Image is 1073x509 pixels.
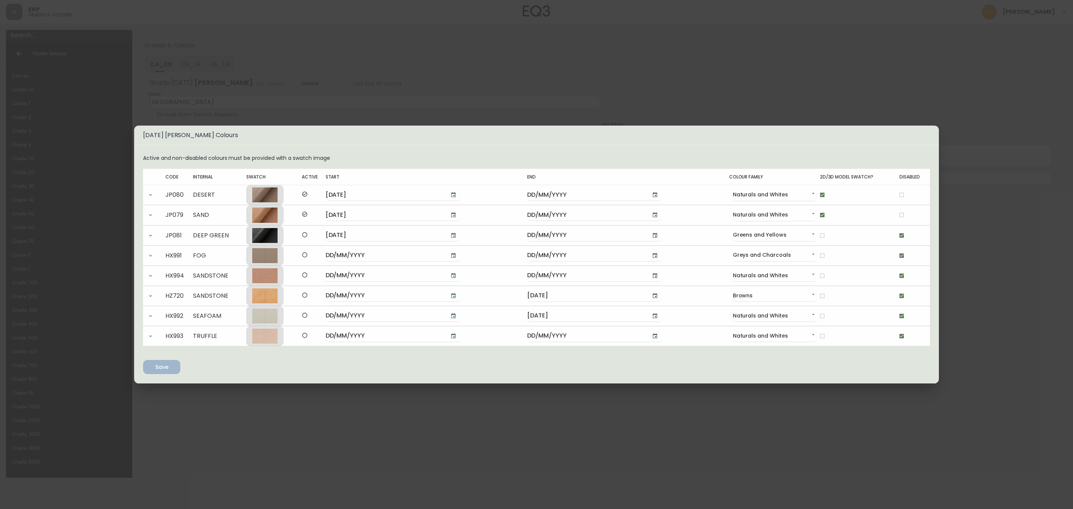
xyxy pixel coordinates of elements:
[733,229,816,241] div: Greens and Yellows
[193,225,246,245] td: DEEP GREEN
[733,270,816,282] div: Naturals and Whites
[193,169,246,185] th: Internal
[193,246,246,265] td: FOG
[326,230,443,241] input: DD/MM/YYYY
[302,169,326,185] th: Active
[326,290,443,302] input: DD/MM/YYYY
[527,209,645,221] input: DD/MM/YYYY
[326,209,443,221] input: DD/MM/YYYY
[193,266,246,285] td: SANDSTONE
[527,189,645,201] input: DD/MM/YYYY
[733,310,816,322] div: Naturals and Whites
[733,330,816,342] div: Naturals and Whites
[193,205,246,225] td: SAND
[193,286,246,306] td: SANDSTONE
[165,306,193,326] td: HX992
[326,250,443,262] input: DD/MM/YYYY
[165,225,193,245] td: JP081
[165,169,193,185] th: Code
[820,169,900,185] th: 2D/3D Model Swatch?
[527,270,645,282] input: DD/MM/YYYY
[193,185,246,205] td: DESERT
[899,169,930,185] th: Disabled
[165,266,193,285] td: HX994
[733,209,816,221] div: Naturals and Whites
[527,230,645,241] input: DD/MM/YYYY
[326,270,443,282] input: DD/MM/YYYY
[165,185,193,205] td: JP080
[729,169,820,185] th: Colour Family
[193,326,246,346] td: TRUFFLE
[527,310,645,322] input: DD/MM/YYYY
[733,290,816,302] div: Browns
[527,330,645,342] input: DD/MM/YYYY
[143,154,930,162] p: Active and non-disabled colours must be provided with a swatch image
[165,286,193,306] td: HZ720
[165,205,193,225] td: JP079
[733,189,816,201] div: Naturals and Whites
[193,306,246,326] td: SEAFOAM
[143,132,930,139] h5: [DATE] [PERSON_NAME] Colours
[527,169,729,185] th: End
[165,246,193,265] td: HX991
[326,189,443,201] input: DD/MM/YYYY
[733,249,816,262] div: Greys and Charcoals
[326,169,528,185] th: Start
[527,250,645,262] input: DD/MM/YYYY
[326,330,443,342] input: DD/MM/YYYY
[326,310,443,322] input: DD/MM/YYYY
[165,326,193,346] td: HX993
[527,290,645,302] input: DD/MM/YYYY
[246,169,302,185] th: Swatch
